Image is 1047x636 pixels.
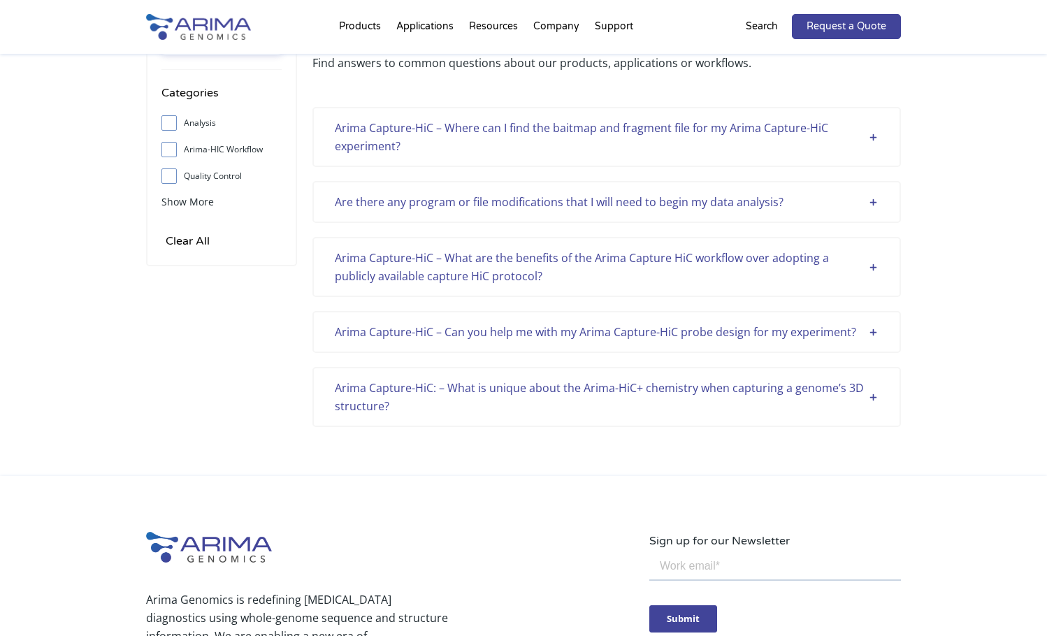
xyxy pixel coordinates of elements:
p: Search [746,17,778,36]
h4: Categories [161,84,282,113]
div: Arima Capture-HiC – Where can I find the baitmap and fragment file for my Arima Capture-HiC exper... [335,119,879,155]
p: Sign up for our Newsletter [649,532,901,550]
p: Find answers to common questions about our products, applications or workflows. [312,54,901,72]
img: Arima-Genomics-logo [146,532,272,563]
div: Arima Capture-HiC – What are the benefits of the Arima Capture HiC workflow over adopting a publi... [335,249,879,285]
label: Arima-HIC Workflow [161,139,282,160]
a: Request a Quote [792,14,901,39]
input: Clear All [161,231,214,251]
div: Arima Capture-HiC – Can you help me with my Arima Capture-HiC probe design for my experiment? [335,323,879,341]
img: Arima-Genomics-logo [146,14,251,40]
span: Show More [161,195,214,208]
label: Quality Control [161,166,282,187]
div: Arima Capture-HiC: – What is unique about the Arima-HiC+ chemistry when capturing a genome’s 3D s... [335,379,879,415]
div: Are there any program or file modifications that I will need to begin my data analysis? [335,193,879,211]
label: Analysis [161,113,282,133]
